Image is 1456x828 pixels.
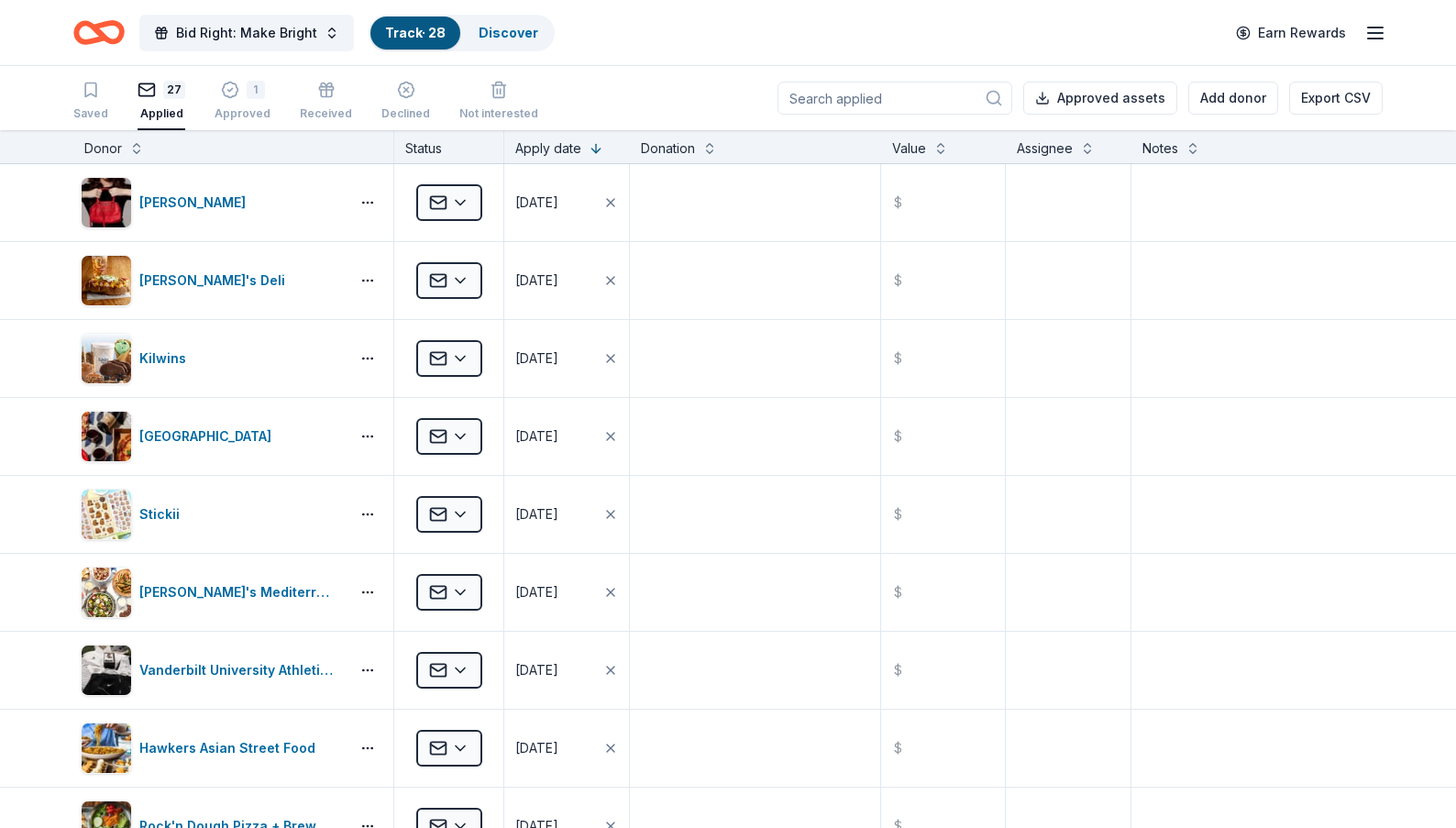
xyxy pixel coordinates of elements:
[138,73,185,130] button: 27Applied
[81,723,342,774] button: Image for Hawkers Asian Street FoodHawkers Asian Street Food
[1225,17,1357,50] a: Earn Rewards
[300,106,352,121] div: Received
[504,632,629,709] button: [DATE]
[81,411,342,462] button: Image for North Italia[GEOGRAPHIC_DATA]
[515,138,581,160] div: Apply date
[82,256,131,305] img: Image for Jason's Deli
[81,489,342,540] button: Image for StickiiStickii
[515,348,558,370] div: [DATE]
[215,73,270,130] button: 1Approved
[139,737,323,759] div: Hawkers Asian Street Food
[1142,138,1178,160] div: Notes
[82,178,131,227] img: Image for Jacki Easlick
[515,425,558,447] div: [DATE]
[515,581,558,603] div: [DATE]
[1289,82,1383,115] button: Export CSV
[385,25,446,40] a: Track· 28
[81,177,342,228] button: Image for Jacki Easlick[PERSON_NAME]
[82,723,131,773] img: Image for Hawkers Asian Street Food
[504,710,629,787] button: [DATE]
[892,138,926,160] div: Value
[215,106,270,121] div: Approved
[394,130,504,163] div: Status
[247,81,265,99] div: 1
[163,81,185,99] div: 27
[504,398,629,475] button: [DATE]
[504,164,629,241] button: [DATE]
[139,348,193,370] div: Kilwins
[381,106,430,121] div: Declined
[515,659,558,681] div: [DATE]
[369,15,555,51] button: Track· 28Discover
[139,270,292,292] div: [PERSON_NAME]'s Deli
[82,490,131,539] img: Image for Stickii
[515,737,558,759] div: [DATE]
[515,503,558,525] div: [DATE]
[300,73,352,130] button: Received
[139,425,279,447] div: [GEOGRAPHIC_DATA]
[1188,82,1278,115] button: Add donor
[139,192,253,214] div: [PERSON_NAME]
[73,11,125,54] a: Home
[479,25,538,40] a: Discover
[504,554,629,631] button: [DATE]
[459,106,538,121] div: Not interested
[73,73,108,130] button: Saved
[82,646,131,695] img: Image for Vanderbilt University Athletics
[1017,138,1073,160] div: Assignee
[81,255,342,306] button: Image for Jason's Deli[PERSON_NAME]'s Deli
[139,659,342,681] div: Vanderbilt University Athletics
[641,138,695,160] div: Donation
[504,320,629,397] button: [DATE]
[176,22,317,44] span: Bid Right: Make Bright
[82,568,131,617] img: Image for Taziki's Mediterranean Cafe
[138,106,185,121] div: Applied
[84,138,122,160] div: Donor
[82,412,131,461] img: Image for North Italia
[82,334,131,383] img: Image for Kilwins
[504,476,629,553] button: [DATE]
[73,106,108,121] div: Saved
[81,333,342,384] button: Image for KilwinsKilwins
[139,503,187,525] div: Stickii
[515,270,558,292] div: [DATE]
[81,645,342,696] button: Image for Vanderbilt University AthleticsVanderbilt University Athletics
[139,581,342,603] div: [PERSON_NAME]'s Mediterranean Cafe
[504,242,629,319] button: [DATE]
[778,82,1012,115] input: Search applied
[459,73,538,130] button: Not interested
[381,73,430,130] button: Declined
[515,192,558,214] div: [DATE]
[81,567,342,618] button: Image for Taziki's Mediterranean Cafe[PERSON_NAME]'s Mediterranean Cafe
[1023,82,1177,115] button: Approved assets
[139,15,354,51] button: Bid Right: Make Bright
